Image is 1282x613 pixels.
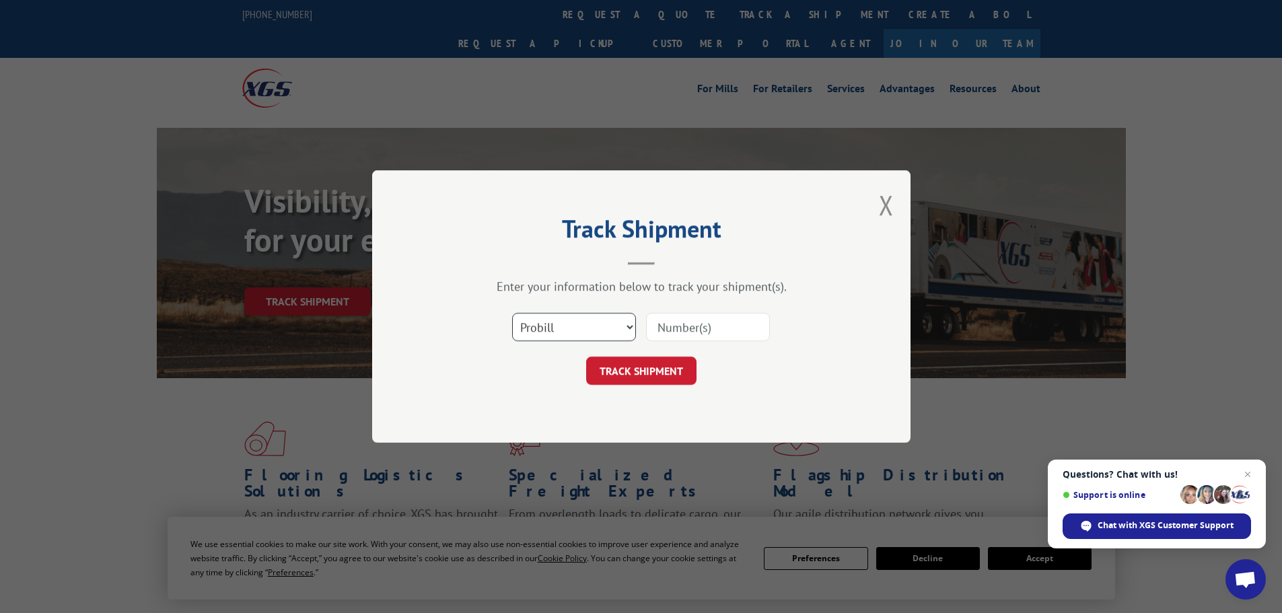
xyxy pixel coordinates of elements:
[1063,469,1251,480] span: Questions? Chat with us!
[439,279,843,294] div: Enter your information below to track your shipment(s).
[1063,513,1251,539] div: Chat with XGS Customer Support
[586,357,697,385] button: TRACK SHIPMENT
[646,313,770,341] input: Number(s)
[1063,490,1176,500] span: Support is online
[1225,559,1266,600] div: Open chat
[1098,519,1234,532] span: Chat with XGS Customer Support
[439,219,843,245] h2: Track Shipment
[1240,466,1256,482] span: Close chat
[879,187,894,223] button: Close modal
